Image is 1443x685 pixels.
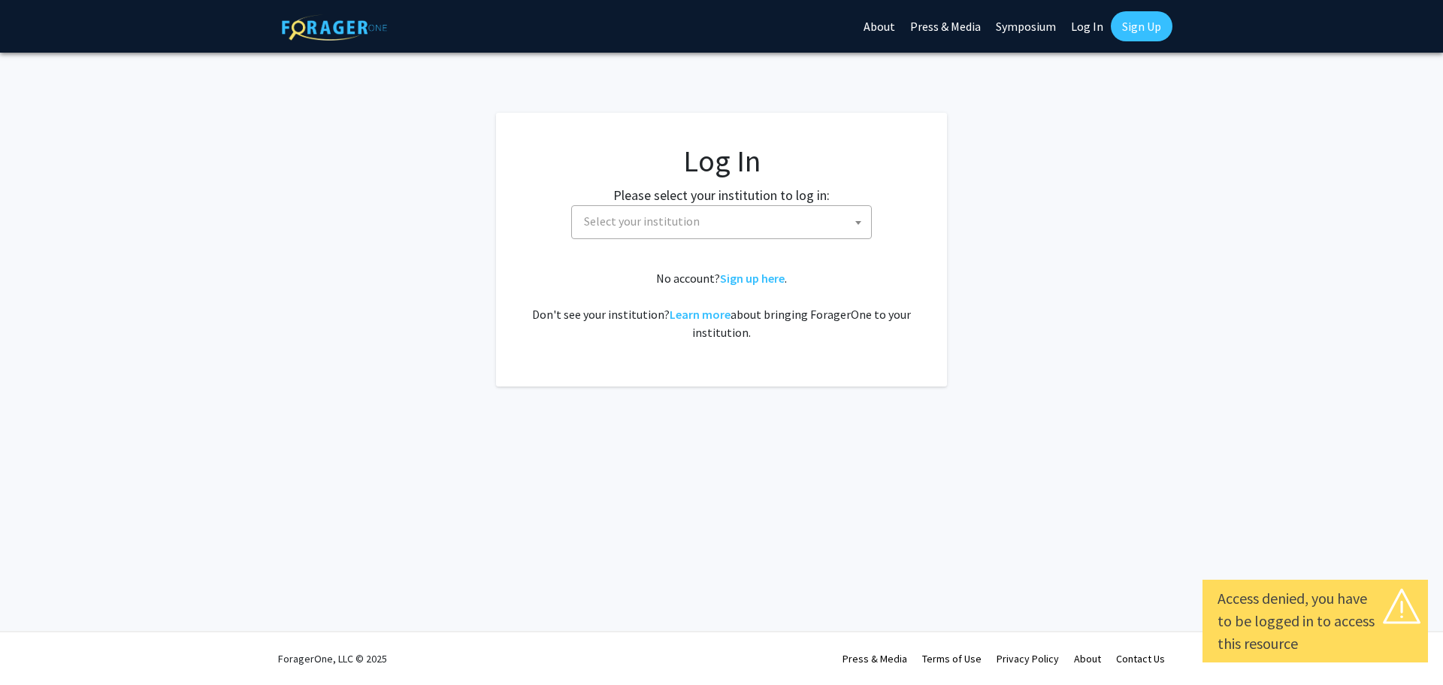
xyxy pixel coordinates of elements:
[526,143,917,179] h1: Log In
[613,185,830,205] label: Please select your institution to log in:
[922,652,982,665] a: Terms of Use
[571,205,872,239] span: Select your institution
[578,206,871,237] span: Select your institution
[1116,652,1165,665] a: Contact Us
[1111,11,1172,41] a: Sign Up
[720,271,785,286] a: Sign up here
[584,214,700,229] span: Select your institution
[843,652,907,665] a: Press & Media
[278,632,387,685] div: ForagerOne, LLC © 2025
[1218,587,1413,655] div: Access denied, you have to be logged in to access this resource
[526,269,917,341] div: No account? . Don't see your institution? about bringing ForagerOne to your institution.
[997,652,1059,665] a: Privacy Policy
[670,307,731,322] a: Learn more about bringing ForagerOne to your institution
[1074,652,1101,665] a: About
[282,14,387,41] img: ForagerOne Logo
